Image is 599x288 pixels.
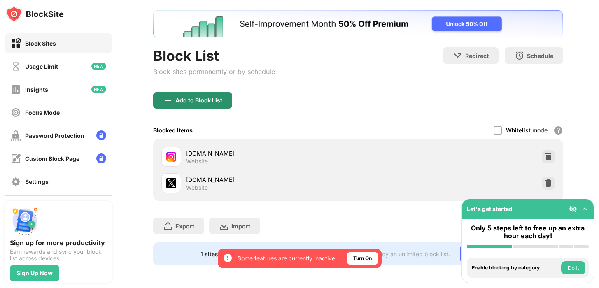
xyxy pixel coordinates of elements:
div: [DOMAIN_NAME] [186,175,358,184]
div: Import [231,223,250,230]
div: Settings [25,178,49,185]
div: Whitelist mode [506,127,548,134]
div: Redirect [465,52,489,59]
div: Turn On [353,254,372,262]
div: Password Protection [25,132,84,139]
div: Block sites permanently or by schedule [153,67,275,76]
button: Do it [561,261,585,274]
img: logo-blocksite.svg [6,6,64,22]
div: Website [186,184,208,191]
img: insights-off.svg [11,84,21,95]
div: Earn rewards and sync your block list across devices [10,249,107,262]
img: customize-block-page-off.svg [11,153,21,164]
div: Blocked Items [153,127,193,134]
div: Some features are currently inactive. [238,254,337,262]
div: Insights [25,86,48,93]
img: password-protection-off.svg [11,130,21,141]
div: Focus Mode [25,109,60,116]
div: [DOMAIN_NAME] [186,149,358,158]
div: Go Unlimited [460,246,516,262]
div: Only 5 steps left to free up an extra hour each day! [467,224,589,240]
img: time-usage-off.svg [11,61,21,72]
div: Usage Limit [25,63,58,70]
div: Block List [153,47,275,64]
img: error-circle-white.svg [223,253,233,263]
div: Add to Block List [175,97,222,104]
img: lock-menu.svg [96,130,106,140]
img: lock-menu.svg [96,153,106,163]
div: Schedule [527,52,553,59]
div: Custom Block Page [25,155,79,162]
img: favicons [166,178,176,188]
div: Website [186,158,208,165]
div: Sign Up Now [16,270,53,276]
img: eye-not-visible.svg [569,205,577,213]
iframe: Banner [153,10,563,37]
img: new-icon.svg [91,63,106,70]
img: push-signup.svg [10,206,40,235]
img: block-on.svg [11,38,21,49]
div: Enable blocking by category [472,265,559,271]
div: Block Sites [25,40,56,47]
img: new-icon.svg [91,86,106,93]
div: Sign up for more productivity [10,239,107,247]
img: focus-off.svg [11,107,21,118]
img: settings-off.svg [11,177,21,187]
div: Export [175,223,194,230]
img: omni-setup-toggle.svg [580,205,589,213]
div: 1 sites left to add to your block list. [200,251,297,258]
div: Let's get started [467,205,513,212]
img: favicons [166,152,176,162]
